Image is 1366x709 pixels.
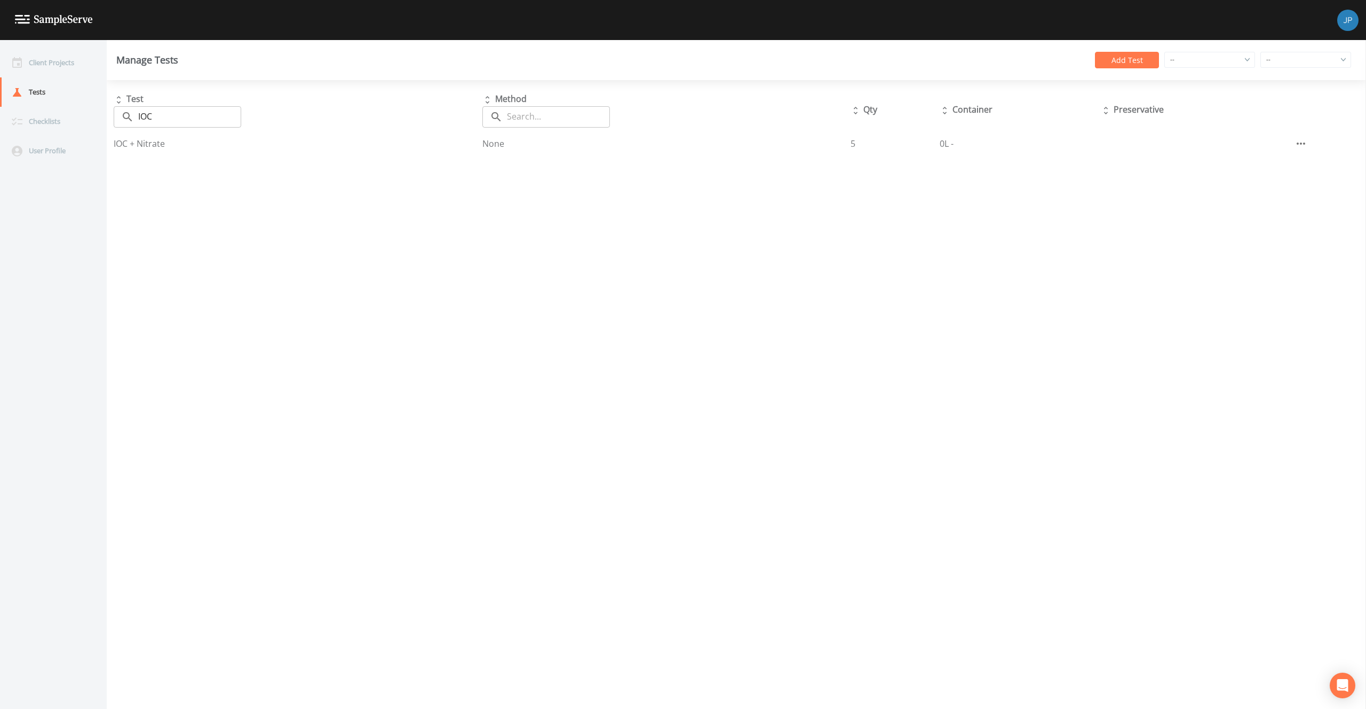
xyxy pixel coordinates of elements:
span: Method [495,93,527,105]
div: IOC + Nitrate [114,137,477,150]
td: 0L - [937,130,1098,157]
input: Search... [138,106,241,128]
img: 41241ef155101aa6d92a04480b0d0000 [1337,10,1359,31]
div: -- [1165,52,1254,67]
span: Test [126,93,144,105]
button: Add Test [1095,52,1159,68]
img: logo [15,15,93,25]
div: Container [940,103,1095,117]
div: Manage Tests [116,56,178,64]
input: Search... [507,106,610,128]
div: -- [1261,52,1351,67]
div: Qty [851,103,934,117]
td: 5 [848,130,936,157]
td: None [480,130,848,157]
div: Open Intercom Messenger [1330,673,1355,698]
div: Preservative [1101,103,1285,117]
